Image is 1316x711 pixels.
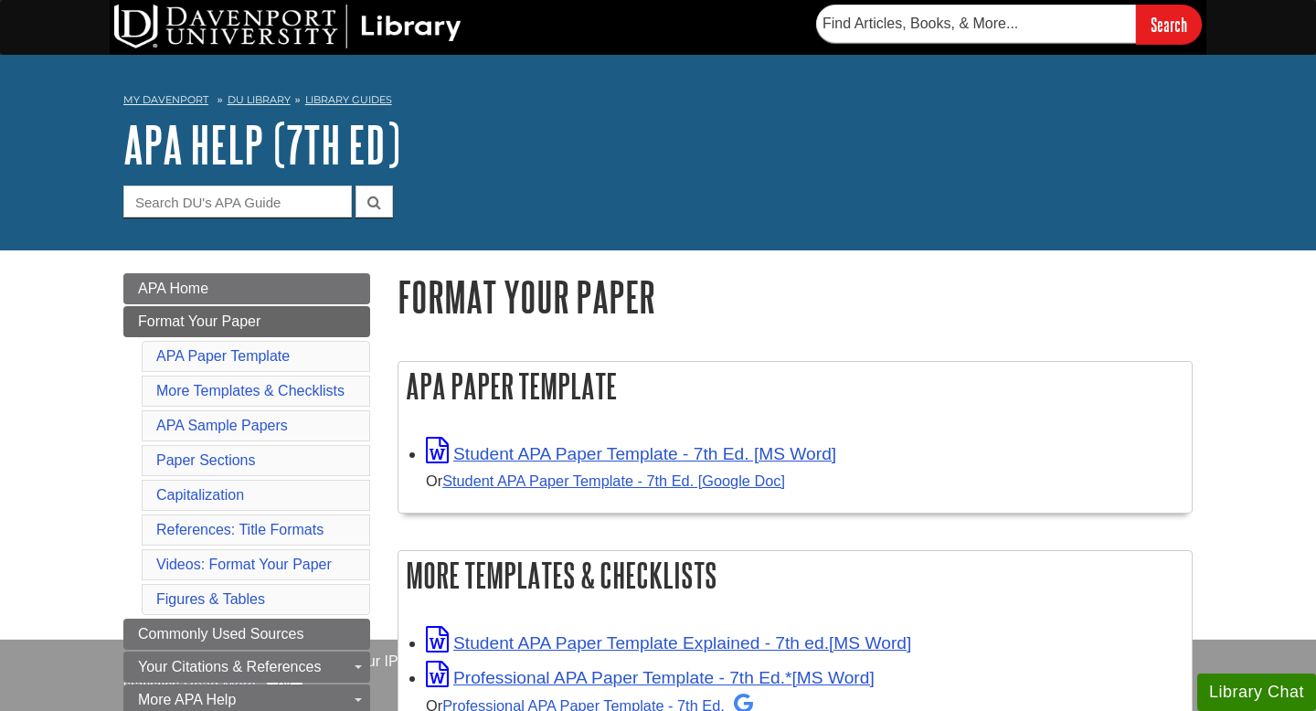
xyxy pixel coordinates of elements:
[138,659,321,674] span: Your Citations & References
[123,306,370,337] a: Format Your Paper
[123,88,1193,117] nav: breadcrumb
[426,444,836,463] a: Link opens in new window
[1197,674,1316,711] button: Library Chat
[138,281,208,296] span: APA Home
[228,93,291,106] a: DU Library
[156,522,324,537] a: References: Title Formats
[398,551,1192,600] h2: More Templates & Checklists
[138,692,236,707] span: More APA Help
[305,93,392,106] a: Library Guides
[398,362,1192,410] h2: APA Paper Template
[156,418,288,433] a: APA Sample Papers
[156,591,265,607] a: Figures & Tables
[816,5,1202,44] form: Searches DU Library's articles, books, and more
[156,487,244,503] a: Capitalization
[138,313,260,329] span: Format Your Paper
[123,652,370,683] a: Your Citations & References
[426,633,911,653] a: Link opens in new window
[816,5,1136,43] input: Find Articles, Books, & More...
[1136,5,1202,44] input: Search
[426,668,875,687] a: Link opens in new window
[156,383,345,398] a: More Templates & Checklists
[114,5,462,48] img: DU Library
[156,348,290,364] a: APA Paper Template
[156,557,332,572] a: Videos: Format Your Paper
[123,116,400,173] a: APA Help (7th Ed)
[123,92,208,108] a: My Davenport
[426,472,785,489] small: Or
[123,619,370,650] a: Commonly Used Sources
[398,273,1193,320] h1: Format Your Paper
[442,472,785,489] a: Student APA Paper Template - 7th Ed. [Google Doc]
[123,186,352,218] input: Search DU's APA Guide
[156,452,256,468] a: Paper Sections
[138,626,303,642] span: Commonly Used Sources
[123,273,370,304] a: APA Home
